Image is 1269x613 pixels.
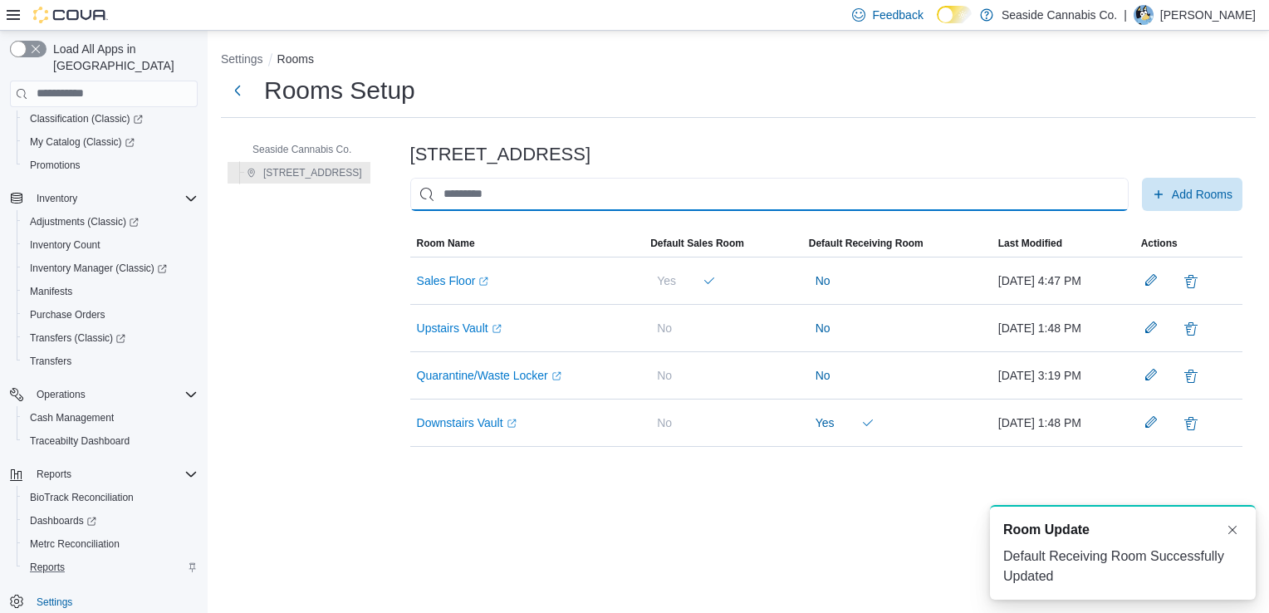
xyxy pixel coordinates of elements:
[650,406,679,439] button: No
[37,192,77,205] span: Inventory
[23,511,198,531] span: Dashboards
[17,429,204,453] button: Traceabilty Dashboard
[23,132,141,152] a: My Catalog (Classic)
[240,163,369,183] button: [STREET_ADDRESS]
[650,311,679,345] button: No
[30,238,100,252] span: Inventory Count
[30,262,167,275] span: Inventory Manager (Classic)
[650,359,679,392] button: No
[1142,178,1242,211] button: Add Rooms
[23,408,198,428] span: Cash Management
[23,258,198,278] span: Inventory Manager (Classic)
[417,413,517,433] a: Downstairs VaultExternal link
[30,591,198,611] span: Settings
[17,280,204,303] button: Manifests
[1134,5,1154,25] div: Ryan Friend
[23,488,140,508] a: BioTrack Reconciliation
[809,406,841,439] button: Yes
[17,233,204,257] button: Inventory Count
[410,230,644,257] button: Room Name
[277,52,314,66] button: Rooms
[17,326,204,350] a: Transfers (Classic)
[17,532,204,556] button: Metrc Reconciliation
[30,561,65,574] span: Reports
[30,189,84,208] button: Inventory
[1134,230,1242,257] button: Actions
[33,7,108,23] img: Cova
[17,509,204,532] a: Dashboards
[23,557,198,577] span: Reports
[3,383,204,406] button: Operations
[644,230,802,257] button: Default Sales Room
[37,388,86,401] span: Operations
[992,230,1134,257] button: Last Modified
[1172,186,1232,203] span: Add Rooms
[809,359,837,392] button: No
[802,230,992,257] button: Default Receiving Room
[23,328,132,348] a: Transfers (Classic)
[23,328,198,348] span: Transfers (Classic)
[650,264,683,297] button: Yes
[1003,520,1090,540] span: Room Update
[417,318,502,338] a: Upstairs VaultExternal link
[816,367,830,384] span: No
[3,463,204,486] button: Reports
[252,143,351,156] span: Seaside Cannabis Co.
[30,215,139,228] span: Adjustments (Classic)
[30,285,72,298] span: Manifests
[30,464,78,484] button: Reports
[23,282,79,302] a: Manifests
[872,7,923,23] span: Feedback
[998,365,1081,385] span: [DATE] 3:19 PM
[23,305,112,325] a: Purchase Orders
[264,74,415,107] h1: Rooms Setup
[23,235,198,255] span: Inventory Count
[816,320,830,336] span: No
[23,305,198,325] span: Purchase Orders
[23,488,198,508] span: BioTrack Reconciliation
[998,413,1081,433] span: [DATE] 1:48 PM
[23,431,136,451] a: Traceabilty Dashboard
[1141,237,1178,250] span: Actions
[23,212,145,232] a: Adjustments (Classic)
[809,311,837,345] button: No
[221,51,1256,71] nav: An example of EuiBreadcrumbs
[30,112,143,125] span: Classification (Classic)
[30,491,134,504] span: BioTrack Reconciliation
[657,367,672,384] span: No
[657,414,672,431] span: No
[23,511,103,531] a: Dashboards
[1002,5,1117,25] p: Seaside Cannabis Co.
[410,178,1129,211] input: This is a search bar. As you type, the results lower in the page will automatically filter.
[1160,5,1256,25] p: [PERSON_NAME]
[17,303,204,326] button: Purchase Orders
[30,135,135,149] span: My Catalog (Classic)
[998,271,1081,291] span: [DATE] 4:47 PM
[17,350,204,373] button: Transfers
[17,556,204,579] button: Reports
[30,592,79,612] a: Settings
[816,272,830,289] span: No
[809,264,837,297] button: No
[23,155,87,175] a: Promotions
[417,271,489,291] a: Sales FloorExternal link
[937,23,938,24] span: Dark Mode
[30,464,198,484] span: Reports
[23,557,71,577] a: Reports
[23,534,126,554] a: Metrc Reconciliation
[478,277,488,287] svg: External link
[30,411,114,424] span: Cash Management
[17,154,204,177] button: Promotions
[657,272,676,289] span: Yes
[1124,5,1127,25] p: |
[998,237,1062,250] span: Last Modified
[23,132,198,152] span: My Catalog (Classic)
[23,258,174,278] a: Inventory Manager (Classic)
[23,351,198,371] span: Transfers
[47,41,198,74] span: Load All Apps in [GEOGRAPHIC_DATA]
[809,237,924,250] span: Default Receiving Room
[17,107,204,130] a: Classification (Classic)
[23,155,198,175] span: Promotions
[30,385,92,405] button: Operations
[23,109,198,129] span: Classification (Classic)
